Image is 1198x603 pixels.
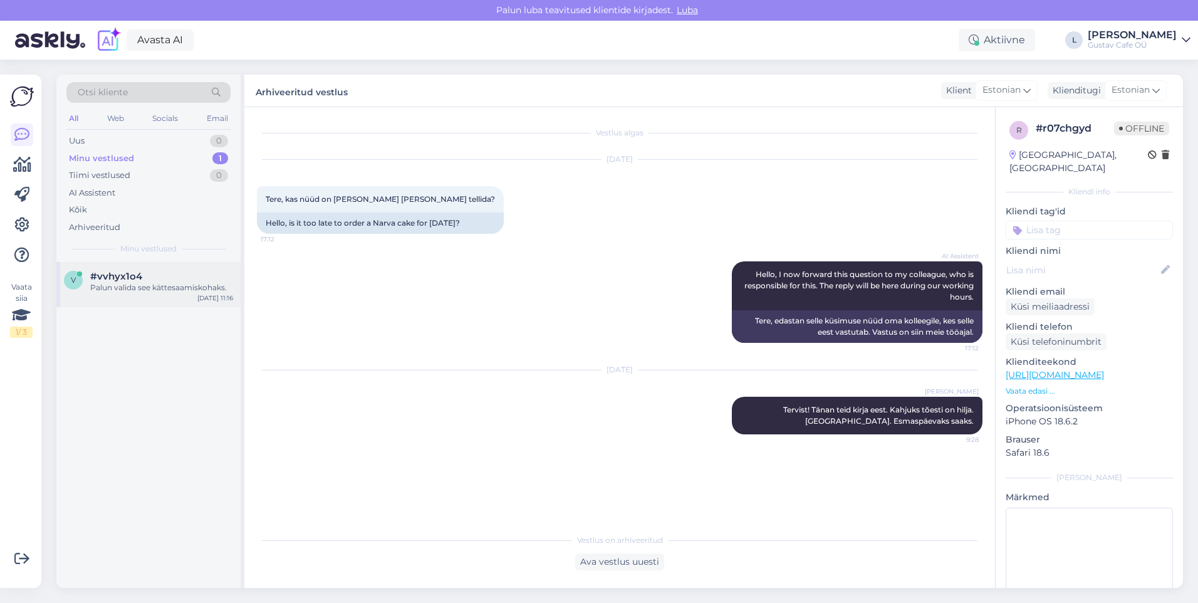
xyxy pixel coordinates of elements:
[1006,472,1173,483] div: [PERSON_NAME]
[959,29,1035,51] div: Aktiivne
[257,127,982,139] div: Vestlus algas
[1088,30,1190,50] a: [PERSON_NAME]Gustav Cafe OÜ
[732,310,982,343] div: Tere, edastan selle küsimuse nüüd oma kolleegile, kes selle eest vastutab. Vastus on siin meie tö...
[941,84,972,97] div: Klient
[257,212,504,234] div: Hello, is it too late to order a Narva cake for [DATE]?
[1006,491,1173,504] p: Märkmed
[69,204,87,216] div: Kõik
[1006,415,1173,428] p: iPhone OS 18.6.2
[1006,320,1173,333] p: Kliendi telefon
[105,110,127,127] div: Web
[1006,186,1173,197] div: Kliendi info
[120,243,177,254] span: Minu vestlused
[1006,244,1173,258] p: Kliendi nimi
[1065,31,1083,49] div: L
[1006,298,1095,315] div: Küsi meiliaadressi
[210,169,228,182] div: 0
[210,135,228,147] div: 0
[212,152,228,165] div: 1
[1114,122,1169,135] span: Offline
[1006,446,1173,459] p: Safari 18.6
[1006,385,1173,397] p: Vaata edasi ...
[932,251,979,261] span: AI Assistent
[256,82,348,99] label: Arhiveeritud vestlus
[1006,263,1159,277] input: Lisa nimi
[744,270,976,301] span: Hello, I now forward this question to my colleague, who is responsible for this. The reply will b...
[1006,355,1173,369] p: Klienditeekond
[257,364,982,375] div: [DATE]
[71,275,76,285] span: v
[78,86,128,99] span: Otsi kliente
[1006,205,1173,218] p: Kliendi tag'id
[673,4,702,16] span: Luba
[69,152,134,165] div: Minu vestlused
[66,110,81,127] div: All
[266,194,495,204] span: Tere, kas nüüd on [PERSON_NAME] [PERSON_NAME] tellida?
[982,83,1021,97] span: Estonian
[1006,369,1104,380] a: [URL][DOMAIN_NAME]
[257,154,982,165] div: [DATE]
[1006,433,1173,446] p: Brauser
[1036,121,1114,136] div: # r07chgyd
[1112,83,1150,97] span: Estonian
[932,343,979,353] span: 17:12
[1006,221,1173,239] input: Lisa tag
[1048,84,1101,97] div: Klienditugi
[1088,30,1177,40] div: [PERSON_NAME]
[1009,149,1148,175] div: [GEOGRAPHIC_DATA], [GEOGRAPHIC_DATA]
[783,405,976,426] span: Tervist! Tänan teid kirja eest. Kahjuks tõesti on hilja. [GEOGRAPHIC_DATA]. Esmaspäevaks saaks.
[90,271,142,282] span: #vvhyx1o4
[1006,285,1173,298] p: Kliendi email
[575,553,664,570] div: Ava vestlus uuesti
[69,221,120,234] div: Arhiveeritud
[925,387,979,396] span: [PERSON_NAME]
[1006,402,1173,415] p: Operatsioonisüsteem
[932,435,979,444] span: 9:28
[69,169,130,182] div: Tiimi vestlused
[69,135,85,147] div: Uus
[150,110,180,127] div: Socials
[90,282,233,293] div: Palun valida see kättesaamiskohaks.
[1006,333,1107,350] div: Küsi telefoninumbrit
[127,29,194,51] a: Avasta AI
[95,27,122,53] img: explore-ai
[204,110,231,127] div: Email
[69,187,115,199] div: AI Assistent
[10,85,34,108] img: Askly Logo
[577,535,663,546] span: Vestlus on arhiveeritud
[261,234,308,244] span: 17:12
[1016,125,1022,135] span: r
[1088,40,1177,50] div: Gustav Cafe OÜ
[10,281,33,338] div: Vaata siia
[197,293,233,303] div: [DATE] 11:16
[10,327,33,338] div: 1 / 3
